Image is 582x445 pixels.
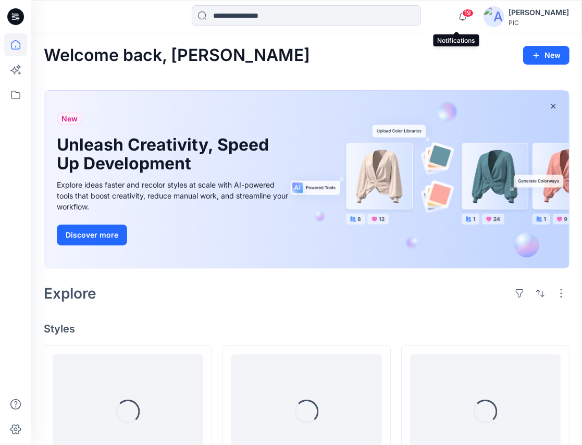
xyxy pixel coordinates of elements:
button: New [523,46,569,65]
div: Explore ideas faster and recolor styles at scale with AI-powered tools that boost creativity, red... [57,179,291,212]
h2: Explore [44,285,96,302]
span: New [61,113,78,125]
span: 19 [462,9,474,17]
h1: Unleash Creativity, Speed Up Development [57,135,276,173]
h2: Welcome back, [PERSON_NAME] [44,46,310,65]
div: PIC [509,19,569,27]
div: [PERSON_NAME] [509,6,569,19]
img: avatar [484,6,504,27]
a: Discover more [57,225,291,245]
h4: Styles [44,323,569,335]
button: Discover more [57,225,127,245]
